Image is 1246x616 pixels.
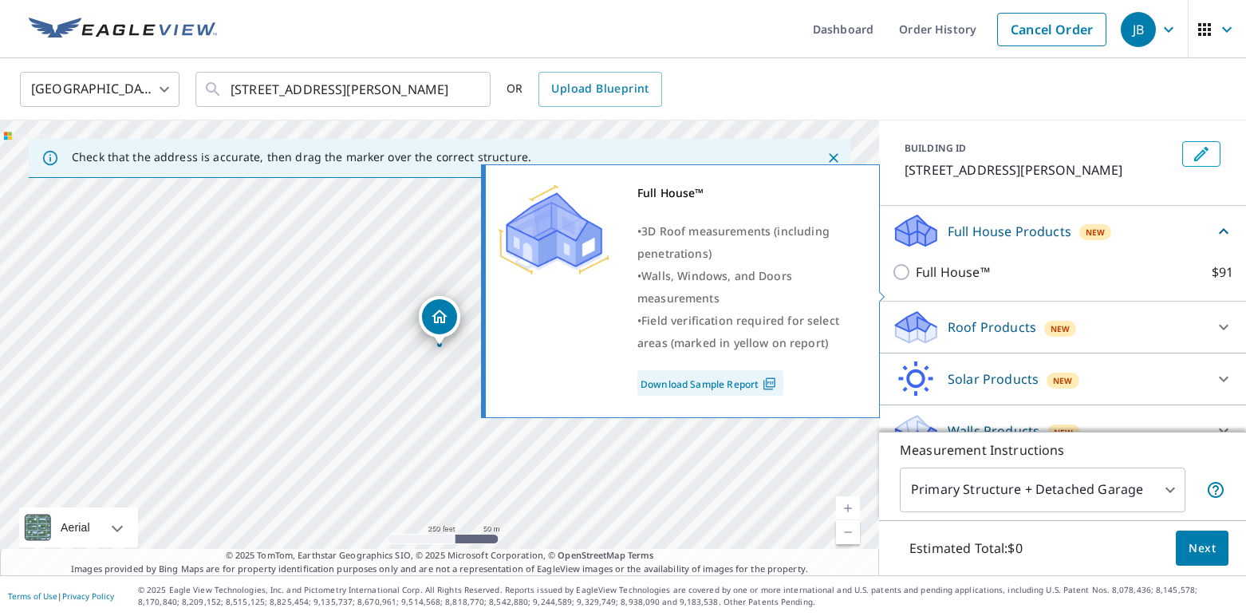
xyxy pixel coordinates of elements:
div: JB [1121,12,1156,47]
span: New [1086,226,1105,239]
span: Walls, Windows, and Doors measurements [637,268,792,306]
a: Terms [628,549,654,561]
div: Full House™ [637,182,859,204]
span: Your report will include the primary structure and a detached garage if one exists. [1206,480,1225,500]
button: Edit building 1 [1182,141,1220,167]
span: Upload Blueprint [551,79,649,99]
a: Terms of Use [8,590,57,602]
span: © 2025 TomTom, Earthstar Geographics SIO, © 2025 Microsoft Corporation, © [226,549,654,563]
p: Roof Products [948,318,1036,337]
span: Field verification required for select areas (marked in yellow on report) [637,313,839,350]
span: 3D Roof measurements (including penetrations) [637,223,830,261]
span: New [1053,374,1072,387]
div: Full House ProductsNew [892,212,1233,250]
a: Cancel Order [997,13,1106,46]
p: © 2025 Eagle View Technologies, Inc. and Pictometry International Corp. All Rights Reserved. Repo... [138,584,1238,608]
div: Roof ProductsNew [892,308,1233,346]
div: Aerial [19,507,138,547]
div: • [637,265,859,310]
div: Solar ProductsNew [892,360,1233,398]
div: Primary Structure + Detached Garage [900,468,1185,512]
p: | [8,591,114,601]
a: OpenStreetMap [558,549,625,561]
a: Privacy Policy [62,590,114,602]
p: Full House Products [948,222,1071,241]
a: Upload Blueprint [538,72,661,107]
div: • [637,220,859,265]
span: New [1051,322,1070,335]
div: Dropped pin, building 1, Residential property, 300 Meadowcroft Ln Lutherville Timonium, MD 21093 [419,296,460,346]
p: $91 [1212,263,1233,282]
p: Measurement Instructions [900,440,1225,460]
img: Pdf Icon [759,377,780,391]
img: Premium [498,182,609,278]
p: BUILDING ID [905,141,966,155]
p: Check that the address is accurate, then drag the marker over the correct structure. [72,150,531,164]
div: [GEOGRAPHIC_DATA] [20,67,179,112]
a: Current Level 17, Zoom In [836,496,860,520]
button: Close [823,148,844,168]
a: Current Level 17, Zoom Out [836,520,860,544]
p: [STREET_ADDRESS][PERSON_NAME] [905,160,1176,180]
div: Walls ProductsNew [892,412,1233,450]
p: Solar Products [948,369,1039,389]
span: New [1054,426,1073,439]
span: Next [1189,539,1216,559]
a: Download Sample Report [637,370,783,396]
div: • [637,310,859,354]
button: Next [1176,531,1228,567]
img: EV Logo [29,18,217,41]
p: Full House™ [916,263,990,282]
input: Search by address or latitude-longitude [231,67,458,112]
div: OR [507,72,662,107]
p: Walls Products [948,421,1039,440]
p: Estimated Total: $0 [897,531,1035,566]
div: Aerial [56,507,95,547]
